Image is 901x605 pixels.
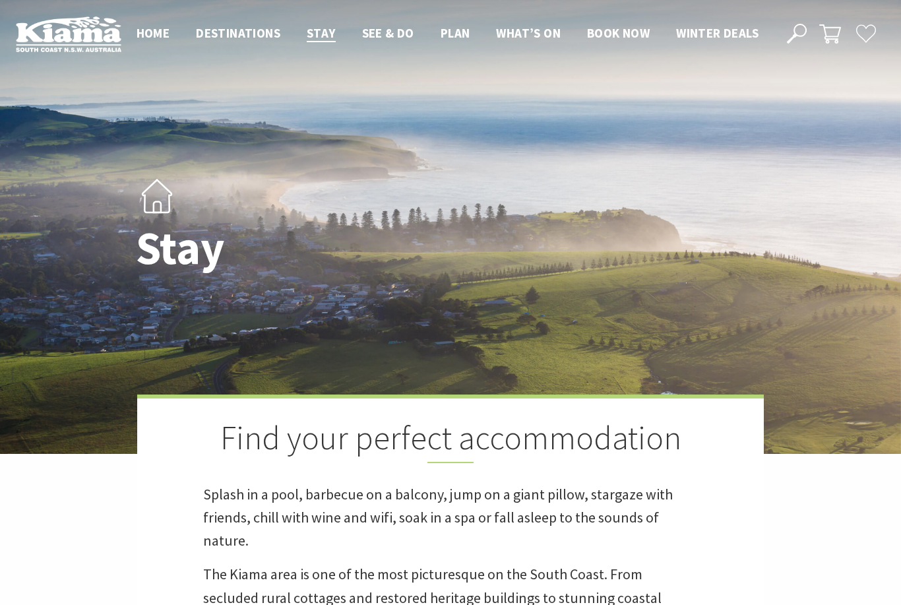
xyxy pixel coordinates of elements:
[16,16,121,52] img: Kiama Logo
[307,25,336,41] span: Stay
[203,418,698,463] h2: Find your perfect accommodation
[123,23,772,45] nav: Main Menu
[676,25,759,41] span: Winter Deals
[203,483,698,553] p: Splash in a pool, barbecue on a balcony, jump on a giant pillow, stargaze with friends, chill wit...
[496,25,561,41] span: What’s On
[137,25,170,41] span: Home
[196,25,280,41] span: Destinations
[441,25,470,41] span: Plan
[587,25,650,41] span: Book now
[136,222,509,273] h1: Stay
[362,25,414,41] span: See & Do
